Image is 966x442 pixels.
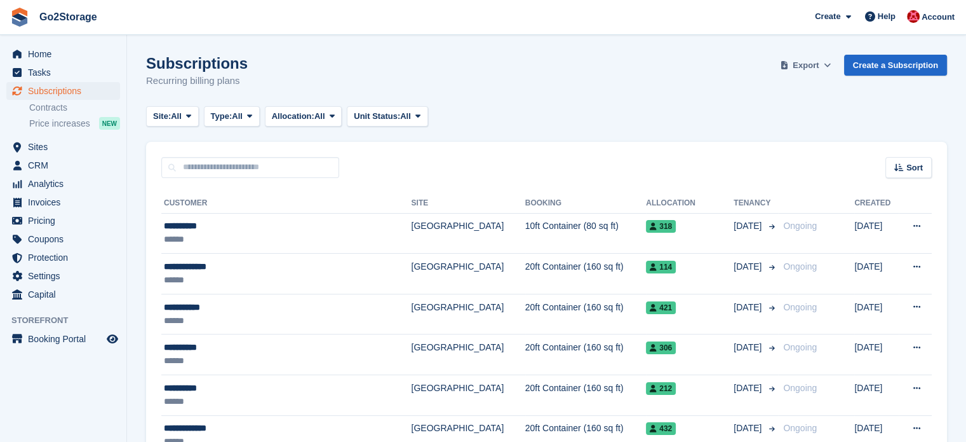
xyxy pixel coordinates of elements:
[734,219,764,233] span: [DATE]
[854,375,899,416] td: [DATE]
[28,230,104,248] span: Coupons
[907,10,920,23] img: James Pearson
[11,314,126,327] span: Storefront
[28,82,104,100] span: Subscriptions
[734,260,764,273] span: [DATE]
[734,301,764,314] span: [DATE]
[412,213,525,254] td: [GEOGRAPHIC_DATA]
[6,267,120,285] a: menu
[525,375,646,416] td: 20ft Container (160 sq ft)
[854,213,899,254] td: [DATE]
[6,82,120,100] a: menu
[778,55,834,76] button: Export
[854,294,899,335] td: [DATE]
[525,335,646,375] td: 20ft Container (160 sq ft)
[28,156,104,174] span: CRM
[6,230,120,248] a: menu
[793,59,819,72] span: Export
[646,220,676,233] span: 318
[525,213,646,254] td: 10ft Container (80 sq ft)
[10,8,29,27] img: stora-icon-8386f47178a22dfd0bd8f6a31ec36ba5ce8667c1dd55bd0f319d3a0aa187defe.svg
[28,138,104,156] span: Sites
[783,221,817,231] span: Ongoing
[211,110,232,123] span: Type:
[6,212,120,230] a: menu
[878,10,896,23] span: Help
[105,331,120,347] a: Preview store
[6,156,120,174] a: menu
[646,342,676,354] span: 306
[783,261,817,272] span: Ongoing
[646,193,734,214] th: Allocation
[29,118,90,130] span: Price increases
[272,110,314,123] span: Allocation:
[646,422,676,435] span: 432
[783,383,817,393] span: Ongoing
[854,254,899,294] td: [DATE]
[646,301,676,314] span: 421
[525,254,646,294] td: 20ft Container (160 sq ft)
[28,175,104,193] span: Analytics
[99,117,120,130] div: NEW
[347,106,427,127] button: Unit Status: All
[854,335,899,375] td: [DATE]
[34,6,102,27] a: Go2Storage
[412,294,525,335] td: [GEOGRAPHIC_DATA]
[265,106,342,127] button: Allocation: All
[29,116,120,130] a: Price increases NEW
[28,330,104,348] span: Booking Portal
[525,193,646,214] th: Booking
[232,110,243,123] span: All
[734,341,764,354] span: [DATE]
[783,342,817,352] span: Ongoing
[783,423,817,433] span: Ongoing
[734,382,764,395] span: [DATE]
[734,193,778,214] th: Tenancy
[28,212,104,230] span: Pricing
[146,55,248,72] h1: Subscriptions
[6,45,120,63] a: menu
[400,110,411,123] span: All
[412,335,525,375] td: [GEOGRAPHIC_DATA]
[161,193,412,214] th: Customer
[646,382,676,395] span: 212
[28,249,104,266] span: Protection
[525,294,646,335] td: 20ft Container (160 sq ft)
[412,254,525,294] td: [GEOGRAPHIC_DATA]
[783,302,817,312] span: Ongoing
[28,64,104,81] span: Tasks
[28,45,104,63] span: Home
[204,106,260,127] button: Type: All
[171,110,182,123] span: All
[6,64,120,81] a: menu
[854,193,899,214] th: Created
[412,193,525,214] th: Site
[6,286,120,303] a: menu
[844,55,947,76] a: Create a Subscription
[922,11,955,24] span: Account
[153,110,171,123] span: Site:
[6,193,120,211] a: menu
[6,175,120,193] a: menu
[354,110,400,123] span: Unit Status:
[6,330,120,348] a: menu
[734,422,764,435] span: [DATE]
[646,261,676,273] span: 114
[28,286,104,303] span: Capital
[6,138,120,156] a: menu
[28,193,104,211] span: Invoices
[412,375,525,416] td: [GEOGRAPHIC_DATA]
[815,10,840,23] span: Create
[28,267,104,285] span: Settings
[146,74,248,88] p: Recurring billing plans
[6,249,120,266] a: menu
[314,110,325,123] span: All
[906,162,923,174] span: Sort
[146,106,199,127] button: Site: All
[29,102,120,114] a: Contracts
